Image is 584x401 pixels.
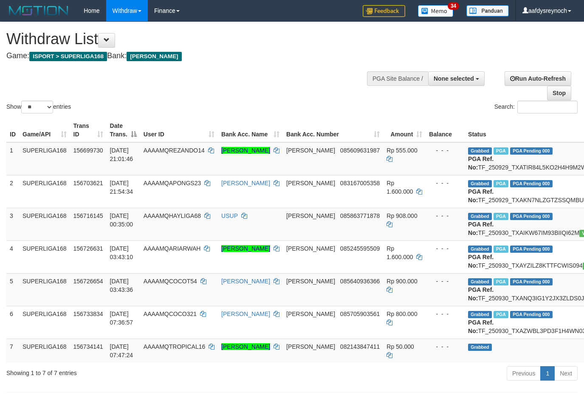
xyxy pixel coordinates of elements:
[340,180,380,186] span: Copy 083167005358 to clipboard
[144,278,197,285] span: AAAAMQCOCOT54
[6,240,19,273] td: 4
[144,147,205,154] span: AAAAMQREZANDO14
[367,71,428,86] div: PGA Site Balance /
[19,273,70,306] td: SUPERLIGA168
[429,244,461,253] div: - - -
[468,286,494,302] b: PGA Ref. No:
[73,311,103,317] span: 156733834
[221,212,238,219] a: USUP
[383,118,426,142] th: Amount: activate to sort column ascending
[110,311,133,326] span: [DATE] 07:36:57
[468,246,492,253] span: Grabbed
[426,118,465,142] th: Balance
[70,118,107,142] th: Trans ID: activate to sort column ascending
[73,343,103,350] span: 156734141
[510,213,553,220] span: PGA Pending
[510,180,553,187] span: PGA Pending
[468,254,494,269] b: PGA Ref. No:
[6,4,71,17] img: MOTION_logo.png
[144,343,206,350] span: AAAAMQTROPICAL16
[468,221,494,236] b: PGA Ref. No:
[286,278,335,285] span: [PERSON_NAME]
[221,147,270,154] a: [PERSON_NAME]
[428,71,485,86] button: None selected
[429,342,461,351] div: - - -
[19,208,70,240] td: SUPERLIGA168
[107,118,140,142] th: Date Trans.: activate to sort column descending
[6,31,381,48] h1: Withdraw List
[510,246,553,253] span: PGA Pending
[387,311,417,317] span: Rp 800.000
[110,147,133,162] span: [DATE] 21:01:46
[19,339,70,363] td: SUPERLIGA168
[286,180,335,186] span: [PERSON_NAME]
[144,212,201,219] span: AAAAMQHAYLIGA68
[218,118,283,142] th: Bank Acc. Name: activate to sort column ascending
[507,366,541,381] a: Previous
[387,278,417,285] span: Rp 900.000
[19,306,70,339] td: SUPERLIGA168
[127,52,181,61] span: [PERSON_NAME]
[21,101,53,113] select: Showentries
[6,273,19,306] td: 5
[221,343,270,350] a: [PERSON_NAME]
[429,212,461,220] div: - - -
[510,147,553,155] span: PGA Pending
[468,188,494,203] b: PGA Ref. No:
[468,278,492,285] span: Grabbed
[221,245,270,252] a: [PERSON_NAME]
[494,213,508,220] span: Marked by aafchhiseyha
[6,175,19,208] td: 2
[434,75,474,82] span: None selected
[340,278,380,285] span: Copy 085640936366 to clipboard
[73,180,103,186] span: 156703621
[540,366,555,381] a: 1
[110,343,133,359] span: [DATE] 07:47:24
[286,245,335,252] span: [PERSON_NAME]
[19,142,70,175] td: SUPERLIGA168
[221,311,270,317] a: [PERSON_NAME]
[494,147,508,155] span: Marked by aafchhiseyha
[110,212,133,228] span: [DATE] 00:35:00
[468,213,492,220] span: Grabbed
[429,277,461,285] div: - - -
[283,118,383,142] th: Bank Acc. Number: activate to sort column ascending
[286,147,335,154] span: [PERSON_NAME]
[468,311,492,318] span: Grabbed
[387,343,414,350] span: Rp 50.000
[6,118,19,142] th: ID
[494,246,508,253] span: Marked by aafchhiseyha
[73,245,103,252] span: 156726631
[340,343,380,350] span: Copy 082143847411 to clipboard
[73,147,103,154] span: 156699730
[429,310,461,318] div: - - -
[448,2,459,10] span: 34
[110,180,133,195] span: [DATE] 21:54:34
[468,155,494,171] b: PGA Ref. No:
[340,147,380,154] span: Copy 085609631987 to clipboard
[19,118,70,142] th: Game/API: activate to sort column ascending
[286,343,335,350] span: [PERSON_NAME]
[6,142,19,175] td: 1
[73,212,103,219] span: 156716145
[494,180,508,187] span: Marked by aafchhiseyha
[429,146,461,155] div: - - -
[19,240,70,273] td: SUPERLIGA168
[466,5,509,17] img: panduan.png
[387,180,413,195] span: Rp 1.600.000
[494,311,508,318] span: Marked by aafchhiseyha
[387,245,413,260] span: Rp 1.600.000
[6,52,381,60] h4: Game: Bank:
[363,5,405,17] img: Feedback.jpg
[468,180,492,187] span: Grabbed
[110,278,133,293] span: [DATE] 03:43:36
[547,86,571,100] a: Stop
[494,101,578,113] label: Search:
[387,147,417,154] span: Rp 555.000
[387,212,417,219] span: Rp 908.000
[6,306,19,339] td: 6
[110,245,133,260] span: [DATE] 03:43:10
[144,311,197,317] span: AAAAMQCOCO321
[144,245,201,252] span: AAAAMQARIARWAH
[510,311,553,318] span: PGA Pending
